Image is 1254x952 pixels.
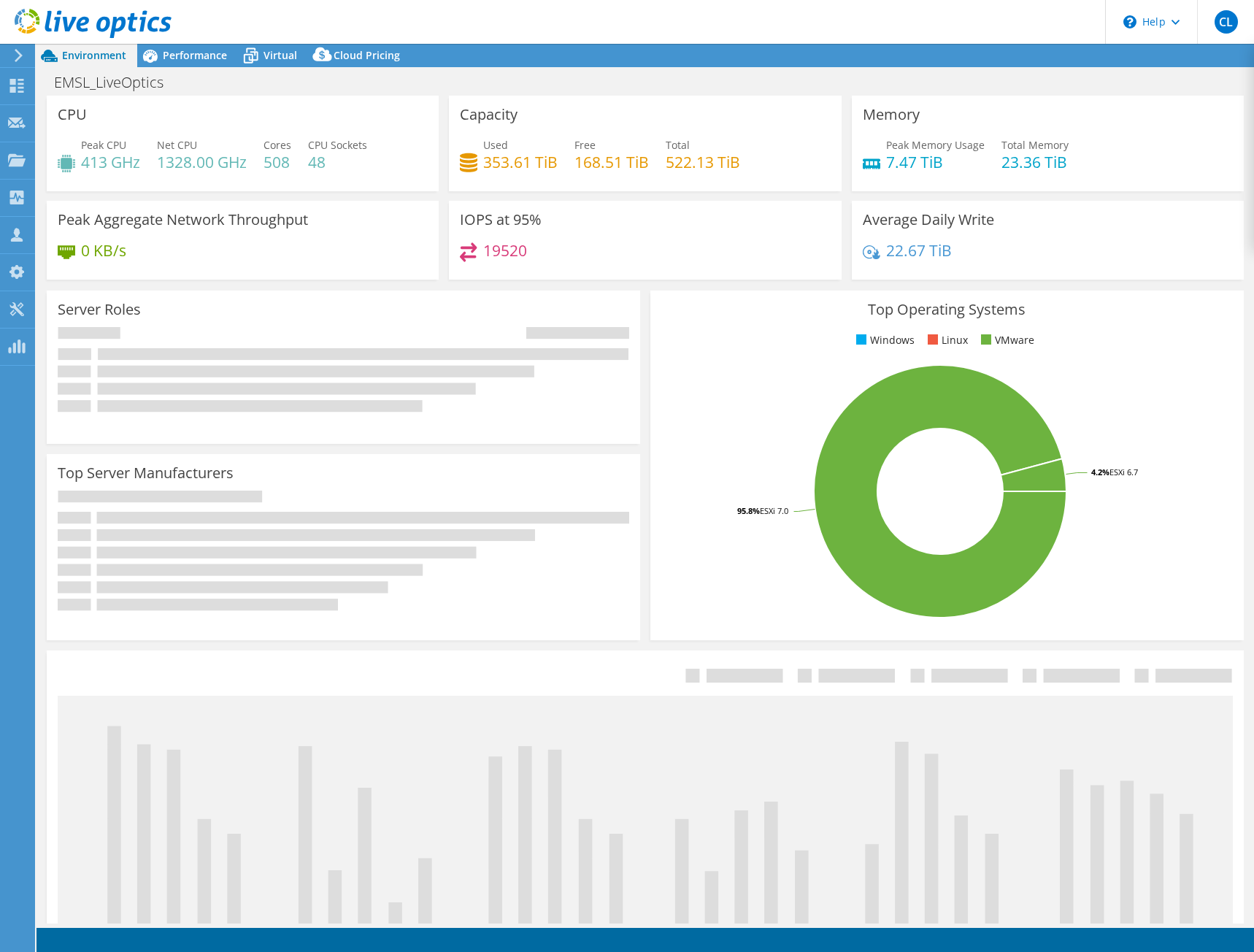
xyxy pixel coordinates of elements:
[1109,467,1138,477] tspan: ESXi 6.7
[760,505,788,516] tspan: ESXi 7.0
[483,242,527,258] h4: 19520
[460,107,518,123] h3: Capacity
[737,505,760,516] tspan: 95.8%
[1001,138,1069,152] span: Total Memory
[1123,15,1136,28] svg: \n
[157,154,247,170] h4: 1328.00 GHz
[863,107,920,123] h3: Memory
[886,154,985,170] h4: 7.47 TiB
[661,302,1233,318] h3: Top Operating Systems
[574,138,596,152] span: Free
[977,332,1034,348] li: VMware
[308,138,367,152] span: CPU Sockets
[1215,10,1238,34] span: CL
[1001,154,1069,170] h4: 23.36 TiB
[47,74,186,91] h1: EMSL_LiveOptics
[666,138,690,152] span: Total
[483,138,508,152] span: Used
[886,242,952,258] h4: 22.67 TiB
[157,138,197,152] span: Net CPU
[863,212,994,228] h3: Average Daily Write
[163,48,227,62] span: Performance
[58,107,87,123] h3: CPU
[81,242,126,258] h4: 0 KB/s
[264,138,291,152] span: Cores
[58,302,141,318] h3: Server Roles
[483,154,558,170] h4: 353.61 TiB
[666,154,740,170] h4: 522.13 TiB
[308,154,367,170] h4: 48
[58,212,308,228] h3: Peak Aggregate Network Throughput
[62,48,126,62] span: Environment
[58,465,234,481] h3: Top Server Manufacturers
[886,138,985,152] span: Peak Memory Usage
[1091,467,1109,477] tspan: 4.2%
[924,332,968,348] li: Linux
[853,332,915,348] li: Windows
[334,48,400,62] span: Cloud Pricing
[264,48,297,62] span: Virtual
[574,154,649,170] h4: 168.51 TiB
[81,138,126,152] span: Peak CPU
[264,154,291,170] h4: 508
[81,154,140,170] h4: 413 GHz
[460,212,542,228] h3: IOPS at 95%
